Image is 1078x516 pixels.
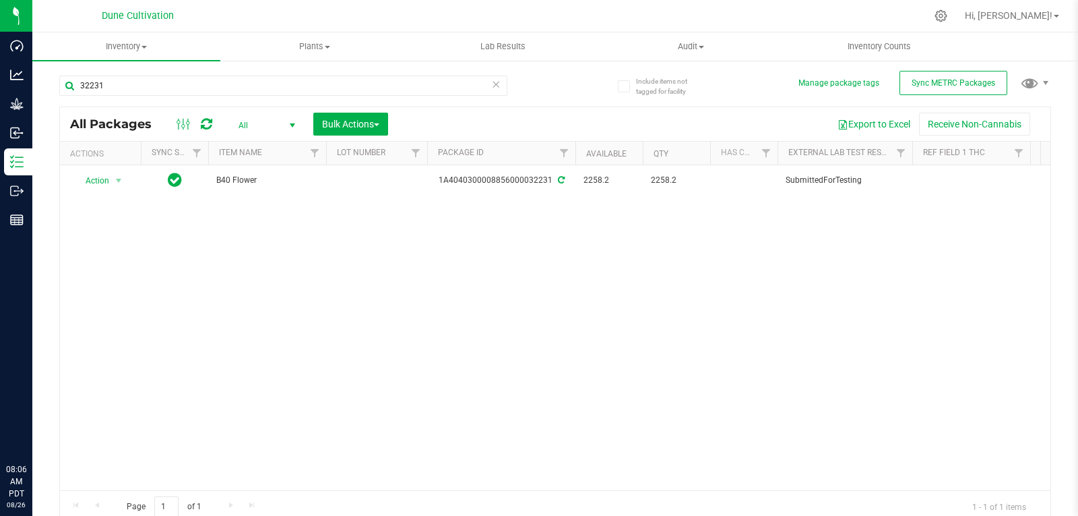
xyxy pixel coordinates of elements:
[710,142,778,165] th: Has COA
[598,40,784,53] span: Audit
[216,174,318,187] span: B40 Flower
[462,40,544,53] span: Lab Results
[10,39,24,53] inline-svg: Dashboard
[755,142,778,165] a: Filter
[654,149,668,159] a: Qty
[409,32,597,61] a: Lab Results
[651,174,702,187] span: 2258.2
[919,113,1030,136] button: Receive Non-Cannabis
[788,148,894,157] a: External Lab Test Result
[10,126,24,140] inline-svg: Inbound
[923,148,985,157] a: Ref Field 1 THC
[13,408,54,449] iframe: Resource center
[785,32,973,61] a: Inventory Counts
[102,10,174,22] span: Dune Cultivation
[798,78,879,89] button: Manage package tags
[313,113,388,136] button: Bulk Actions
[110,171,127,190] span: select
[1008,142,1030,165] a: Filter
[890,142,912,165] a: Filter
[425,174,577,187] div: 1A4040300008856000032231
[168,171,182,190] span: In Sync
[586,149,627,159] a: Available
[6,500,26,510] p: 08/26
[70,149,135,159] div: Actions
[10,184,24,198] inline-svg: Outbound
[405,142,427,165] a: Filter
[220,32,408,61] a: Plants
[10,68,24,82] inline-svg: Analytics
[583,174,635,187] span: 2258.2
[32,40,220,53] span: Inventory
[304,142,326,165] a: Filter
[10,213,24,227] inline-svg: Reports
[6,463,26,500] p: 08:06 AM PDT
[786,174,904,187] span: SubmittedForTesting
[221,40,408,53] span: Plants
[556,175,565,185] span: Sync from Compliance System
[829,40,929,53] span: Inventory Counts
[70,117,165,132] span: All Packages
[829,113,919,136] button: Export to Excel
[553,142,575,165] a: Filter
[636,76,703,96] span: Include items not tagged for facility
[322,119,379,130] span: Bulk Actions
[73,171,110,190] span: Action
[438,148,484,157] a: Package ID
[912,78,995,88] span: Sync METRC Packages
[491,76,501,93] span: Clear
[59,76,507,96] input: Search Package ID, Item Name, SKU, Lot or Part Number...
[337,148,385,157] a: Lot Number
[10,97,24,111] inline-svg: Grow
[10,155,24,169] inline-svg: Inventory
[597,32,785,61] a: Audit
[932,9,949,22] div: Manage settings
[219,148,262,157] a: Item Name
[152,148,203,157] a: Sync Status
[32,32,220,61] a: Inventory
[899,71,1007,95] button: Sync METRC Packages
[186,142,208,165] a: Filter
[965,10,1052,21] span: Hi, [PERSON_NAME]!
